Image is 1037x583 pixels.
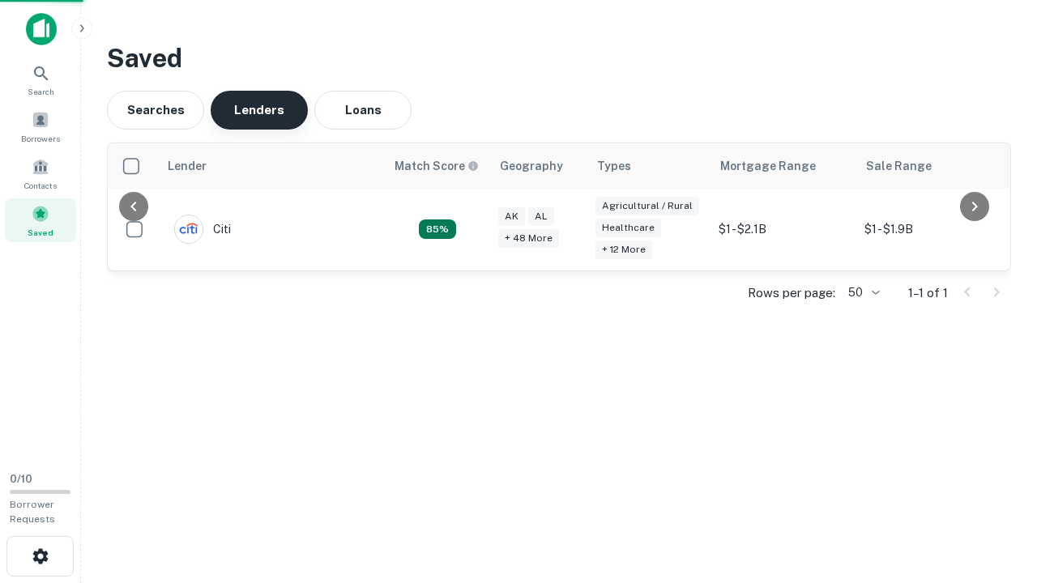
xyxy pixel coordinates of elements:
img: picture [175,215,203,243]
span: Search [28,85,54,98]
p: 1–1 of 1 [908,283,948,303]
div: AL [528,207,554,226]
span: Saved [28,226,53,239]
a: Borrowers [5,104,76,148]
p: Rows per page: [748,283,835,303]
h3: Saved [107,39,1011,78]
button: Searches [107,91,204,130]
span: Borrowers [21,132,60,145]
button: Loans [314,91,412,130]
div: Healthcare [595,219,661,237]
iframe: Chat Widget [956,453,1037,531]
div: Types [597,156,631,176]
span: Contacts [24,179,57,192]
a: Contacts [5,151,76,195]
td: $1 - $2.1B [711,189,856,270]
div: Agricultural / Rural [595,197,699,215]
a: Search [5,57,76,101]
div: Capitalize uses an advanced AI algorithm to match your search with the best lender. The match sco... [419,219,456,239]
div: Citi [174,215,231,244]
div: Sale Range [866,156,932,176]
div: AK [498,207,525,226]
button: Lenders [211,91,308,130]
img: capitalize-icon.png [26,13,57,45]
div: Mortgage Range [720,156,816,176]
th: Capitalize uses an advanced AI algorithm to match your search with the best lender. The match sco... [385,143,490,189]
div: 50 [842,281,882,304]
div: Lender [168,156,207,176]
th: Types [587,143,711,189]
div: + 12 more [595,240,652,259]
th: Lender [158,143,385,189]
h6: Match Score [395,157,476,175]
th: Sale Range [856,143,1002,189]
div: + 48 more [498,229,559,248]
th: Mortgage Range [711,143,856,189]
div: Capitalize uses an advanced AI algorithm to match your search with the best lender. The match sco... [395,157,479,175]
div: Geography [500,156,563,176]
a: Saved [5,198,76,242]
span: Borrower Requests [10,499,55,525]
th: Geography [490,143,587,189]
span: 0 / 10 [10,473,32,485]
td: $1 - $1.9B [856,189,1002,270]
